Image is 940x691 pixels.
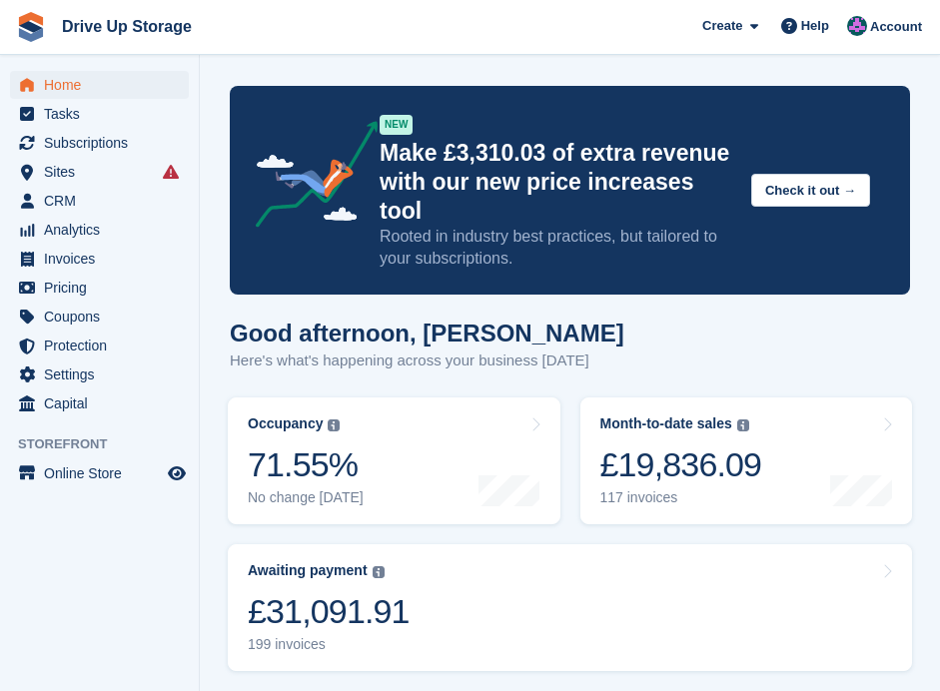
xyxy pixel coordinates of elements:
[328,419,340,431] img: icon-info-grey-7440780725fd019a000dd9b08b2336e03edf1995a4989e88bcd33f0948082b44.svg
[702,16,742,36] span: Create
[600,415,732,432] div: Month-to-date sales
[870,17,922,37] span: Account
[248,489,364,506] div: No change [DATE]
[380,139,735,226] p: Make £3,310.03 of extra revenue with our new price increases tool
[10,332,189,359] a: menu
[248,415,323,432] div: Occupancy
[54,10,200,43] a: Drive Up Storage
[44,245,164,273] span: Invoices
[239,121,379,235] img: price-adjustments-announcement-icon-8257ccfd72463d97f412b2fc003d46551f7dbcb40ab6d574587a9cd5c0d94...
[228,397,560,524] a: Occupancy 71.55% No change [DATE]
[44,303,164,331] span: Coupons
[10,303,189,331] a: menu
[10,245,189,273] a: menu
[373,566,385,578] img: icon-info-grey-7440780725fd019a000dd9b08b2336e03edf1995a4989e88bcd33f0948082b44.svg
[600,489,762,506] div: 117 invoices
[44,360,164,388] span: Settings
[10,360,189,388] a: menu
[44,389,164,417] span: Capital
[18,434,199,454] span: Storefront
[44,71,164,99] span: Home
[248,591,410,632] div: £31,091.91
[580,397,913,524] a: Month-to-date sales £19,836.09 117 invoices
[230,349,624,372] p: Here's what's happening across your business [DATE]
[44,332,164,359] span: Protection
[801,16,829,36] span: Help
[230,320,624,346] h1: Good afternoon, [PERSON_NAME]
[10,187,189,215] a: menu
[163,164,179,180] i: Smart entry sync failures have occurred
[248,636,410,653] div: 199 invoices
[10,216,189,244] a: menu
[165,461,189,485] a: Preview store
[600,444,762,485] div: £19,836.09
[380,226,735,270] p: Rooted in industry best practices, but tailored to your subscriptions.
[10,100,189,128] a: menu
[10,158,189,186] a: menu
[380,115,413,135] div: NEW
[10,274,189,302] a: menu
[10,71,189,99] a: menu
[10,389,189,417] a: menu
[44,100,164,128] span: Tasks
[10,129,189,157] a: menu
[44,274,164,302] span: Pricing
[847,16,867,36] img: Andy
[44,158,164,186] span: Sites
[228,544,912,671] a: Awaiting payment £31,091.91 199 invoices
[751,174,870,207] button: Check it out →
[16,12,46,42] img: stora-icon-8386f47178a22dfd0bd8f6a31ec36ba5ce8667c1dd55bd0f319d3a0aa187defe.svg
[248,562,368,579] div: Awaiting payment
[10,459,189,487] a: menu
[44,129,164,157] span: Subscriptions
[44,459,164,487] span: Online Store
[44,187,164,215] span: CRM
[44,216,164,244] span: Analytics
[248,444,364,485] div: 71.55%
[737,419,749,431] img: icon-info-grey-7440780725fd019a000dd9b08b2336e03edf1995a4989e88bcd33f0948082b44.svg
